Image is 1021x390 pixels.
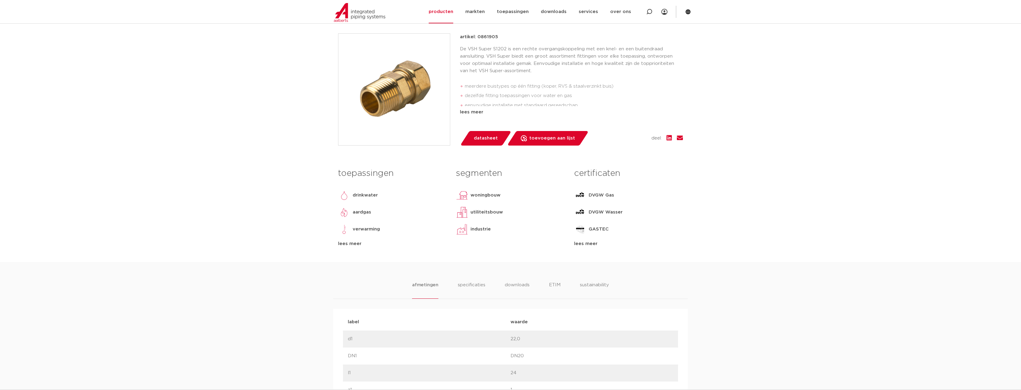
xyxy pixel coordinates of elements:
[510,318,673,326] p: waarde
[574,189,586,201] img: DVGW Gas
[574,167,683,180] h3: certificaten
[456,167,565,180] h3: segmenten
[574,223,586,235] img: GASTEC
[589,226,609,233] p: GASTEC
[465,91,683,101] li: dezelfde fitting toepassingen voor water en gas
[338,34,450,145] img: Product Image for VSH Super overgang FM 22xR3/4"
[338,167,447,180] h3: toepassingen
[456,206,468,218] img: utiliteitsbouw
[456,189,468,201] img: woningbouw
[353,209,371,216] p: aardgas
[471,226,491,233] p: industrie
[353,192,378,199] p: drinkwater
[338,189,350,201] img: drinkwater
[348,318,510,326] p: label
[458,281,485,299] li: specificaties
[338,223,350,235] img: verwarming
[549,281,560,299] li: ETIM
[510,369,673,377] p: 24
[580,281,609,299] li: sustainability
[471,209,503,216] p: utiliteitsbouw
[338,240,447,247] div: lees meer
[460,45,683,75] p: De VSH Super S1202 is een rechte overgangskoppeling met een knel- en een buitendraad aansluiting....
[338,206,350,218] img: aardgas
[412,281,438,299] li: afmetingen
[456,223,468,235] img: industrie
[465,82,683,91] li: meerdere buistypes op één fitting (koper, RVS & staalverzinkt buis)
[348,352,510,360] p: DN1
[460,33,498,41] p: artikel: 0861905
[471,192,501,199] p: woningbouw
[460,131,511,146] a: datasheet
[465,101,683,110] li: eenvoudige installatie met standaard gereedschap
[510,352,673,360] p: DN20
[348,335,510,343] p: d1
[589,209,623,216] p: DVGW Wasser
[529,133,575,143] span: toevoegen aan lijst
[574,206,586,218] img: DVGW Wasser
[574,240,683,247] div: lees meer
[353,226,380,233] p: verwarming
[505,281,530,299] li: downloads
[510,335,673,343] p: 22,0
[474,133,498,143] span: datasheet
[589,192,614,199] p: DVGW Gas
[460,109,683,116] div: lees meer
[348,369,510,377] p: l1
[651,135,662,142] span: deel:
